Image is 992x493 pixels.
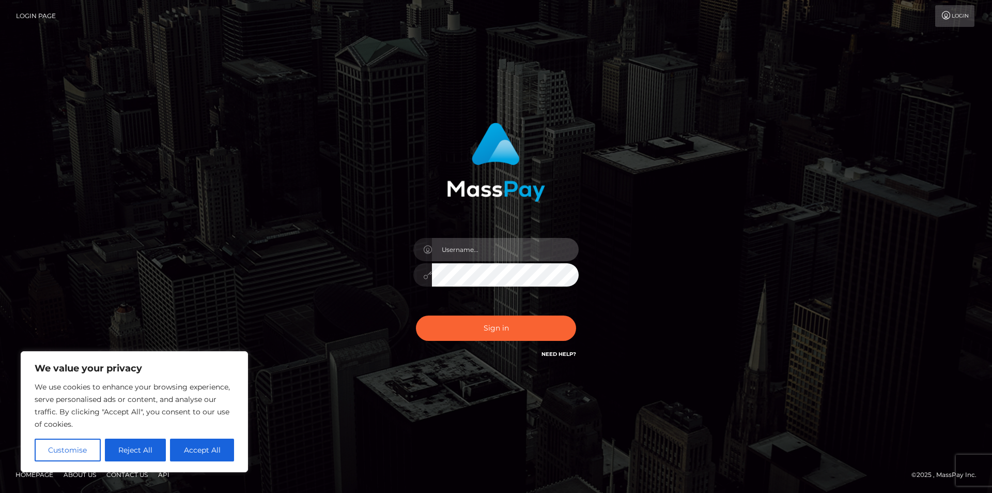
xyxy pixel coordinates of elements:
[154,467,174,483] a: API
[35,362,234,375] p: We value your privacy
[432,238,579,261] input: Username...
[59,467,100,483] a: About Us
[447,123,545,202] img: MassPay Login
[170,439,234,461] button: Accept All
[35,381,234,430] p: We use cookies to enhance your browsing experience, serve personalised ads or content, and analys...
[935,5,974,27] a: Login
[911,469,984,481] div: © 2025 , MassPay Inc.
[541,351,576,357] a: Need Help?
[416,316,576,341] button: Sign in
[11,467,57,483] a: Homepage
[21,351,248,472] div: We value your privacy
[16,5,56,27] a: Login Page
[35,439,101,461] button: Customise
[102,467,152,483] a: Contact Us
[105,439,166,461] button: Reject All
